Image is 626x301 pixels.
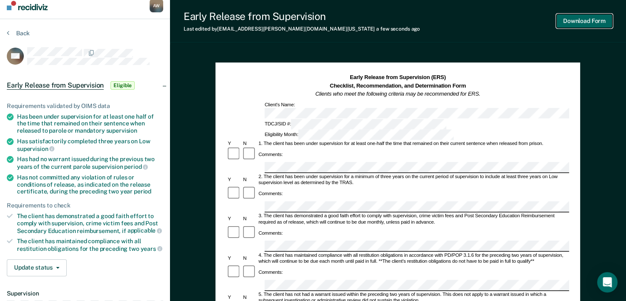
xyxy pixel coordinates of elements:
div: TDCJ/SID #: [263,119,448,130]
div: The client has maintained compliance with all restitution obligations for the preceding two [17,238,163,252]
div: Y [227,295,242,301]
div: Comments: [258,269,284,275]
strong: Early Release from Supervision (ERS) [350,74,446,80]
div: Has had no warrant issued during the previous two years of the current parole supervision [17,156,163,170]
span: supervision [17,145,54,152]
div: Y [227,177,242,183]
span: period [124,163,148,170]
div: Requirements validated by OIMS data [7,102,163,110]
div: 1. The client has been under supervision for at least one-half the time that remained on their cu... [258,141,569,147]
div: 4. The client has maintained compliance with all restitution obligations in accordance with PD/PO... [258,253,569,265]
div: Y [227,256,242,261]
div: N [242,256,257,261]
div: Has satisfactorily completed three years on Low [17,138,163,152]
div: Comments: [258,191,284,197]
img: Recidiviz [7,1,48,10]
div: The client has demonstrated a good faith effort to comply with supervision, crime victim fees and... [17,213,163,234]
div: Requirements to check [7,202,163,209]
div: Early Release from Supervision [184,10,420,23]
em: Clients who meet the following criteria may be recommended for ERS. [315,91,480,97]
div: Has not committed any violation of rules or conditions of release, as indicated on the release ce... [17,174,163,195]
div: 2. The client has been under supervision for a minimum of three years on the current period of su... [258,174,569,186]
div: Y [227,216,242,222]
div: Eligibility Month: [263,130,455,140]
div: N [242,216,257,222]
div: N [242,295,257,301]
span: period [134,188,151,195]
button: Back [7,29,30,37]
div: Comments: [258,151,284,157]
span: applicable [127,227,162,234]
span: supervision [106,127,137,134]
div: 3. The client has demonstrated a good faith effort to comply with supervision, crime victim fees ... [258,213,569,226]
strong: Checklist, Recommendation, and Determination Form [330,82,466,88]
span: a few seconds ago [376,26,420,32]
div: Has been under supervision for at least one half of the time that remained on their sentence when... [17,113,163,134]
div: Last edited by [EMAIL_ADDRESS][PERSON_NAME][DOMAIN_NAME][US_STATE] [184,26,420,32]
span: Eligible [110,81,135,90]
span: years [141,245,162,252]
button: Update status [7,259,67,276]
div: Comments: [258,230,284,236]
dt: Supervision [7,290,163,297]
div: Open Intercom Messenger [597,272,618,292]
div: Y [227,141,242,147]
div: N [242,177,257,183]
span: Early Release from Supervision [7,81,104,90]
div: N [242,141,257,147]
button: Download Form [556,14,612,28]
